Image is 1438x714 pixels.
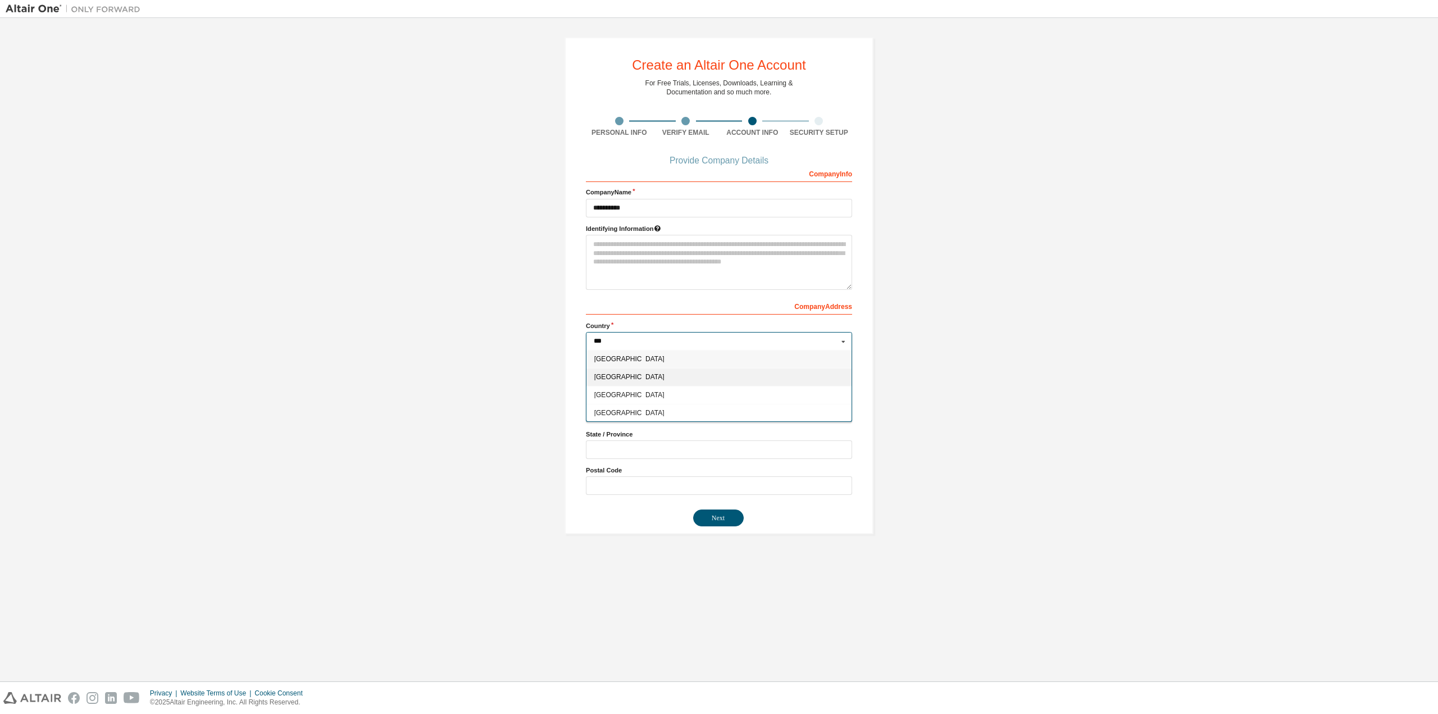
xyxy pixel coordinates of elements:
label: State / Province [586,430,852,439]
div: Website Terms of Use [180,689,254,698]
span: [GEOGRAPHIC_DATA] [594,356,844,363]
label: Postal Code [586,466,852,475]
div: Company Info [586,164,852,182]
label: Country [586,321,852,330]
span: [GEOGRAPHIC_DATA] [594,392,844,398]
button: Next [693,510,744,526]
label: Company Name [586,188,852,197]
img: facebook.svg [68,692,80,704]
label: Please provide any information that will help our support team identify your company. Email and n... [586,224,852,233]
div: Company Address [586,297,852,315]
img: Altair One [6,3,146,15]
img: altair_logo.svg [3,692,61,704]
div: Account Info [719,128,786,137]
div: Privacy [150,689,180,698]
div: Personal Info [586,128,653,137]
div: Create an Altair One Account [632,58,806,72]
img: youtube.svg [124,692,140,704]
div: Cookie Consent [254,689,309,698]
p: © 2025 Altair Engineering, Inc. All Rights Reserved. [150,698,310,707]
img: linkedin.svg [105,692,117,704]
span: [GEOGRAPHIC_DATA] [594,410,844,416]
img: instagram.svg [87,692,98,704]
div: For Free Trials, Licenses, Downloads, Learning & Documentation and so much more. [645,79,793,97]
div: Provide Company Details [586,157,852,164]
span: [GEOGRAPHIC_DATA] [594,374,844,380]
div: Verify Email [653,128,720,137]
div: Security Setup [786,128,853,137]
